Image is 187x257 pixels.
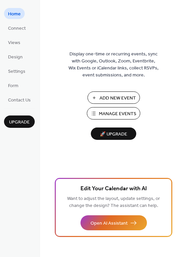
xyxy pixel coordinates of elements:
[4,8,25,19] a: Home
[8,11,21,18] span: Home
[4,115,35,128] button: Upgrade
[80,184,147,194] span: Edit Your Calendar with AI
[8,54,23,61] span: Design
[8,39,20,46] span: Views
[68,51,159,79] span: Display one-time or recurring events, sync with Google, Outlook, Zoom, Eventbrite, Wix Events or ...
[4,22,30,33] a: Connect
[95,130,132,139] span: 🚀 Upgrade
[100,95,136,102] span: Add New Event
[4,37,24,48] a: Views
[87,107,140,119] button: Manage Events
[80,215,147,230] button: Open AI Assistant
[4,65,29,76] a: Settings
[8,25,26,32] span: Connect
[9,119,30,126] span: Upgrade
[99,110,136,117] span: Manage Events
[8,82,18,89] span: Form
[67,194,160,210] span: Want to adjust the layout, update settings, or change the design? The assistant can help.
[4,94,35,105] a: Contact Us
[8,68,25,75] span: Settings
[90,220,128,227] span: Open AI Assistant
[4,51,27,62] a: Design
[8,97,31,104] span: Contact Us
[4,80,22,91] a: Form
[87,91,140,104] button: Add New Event
[91,127,136,140] button: 🚀 Upgrade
